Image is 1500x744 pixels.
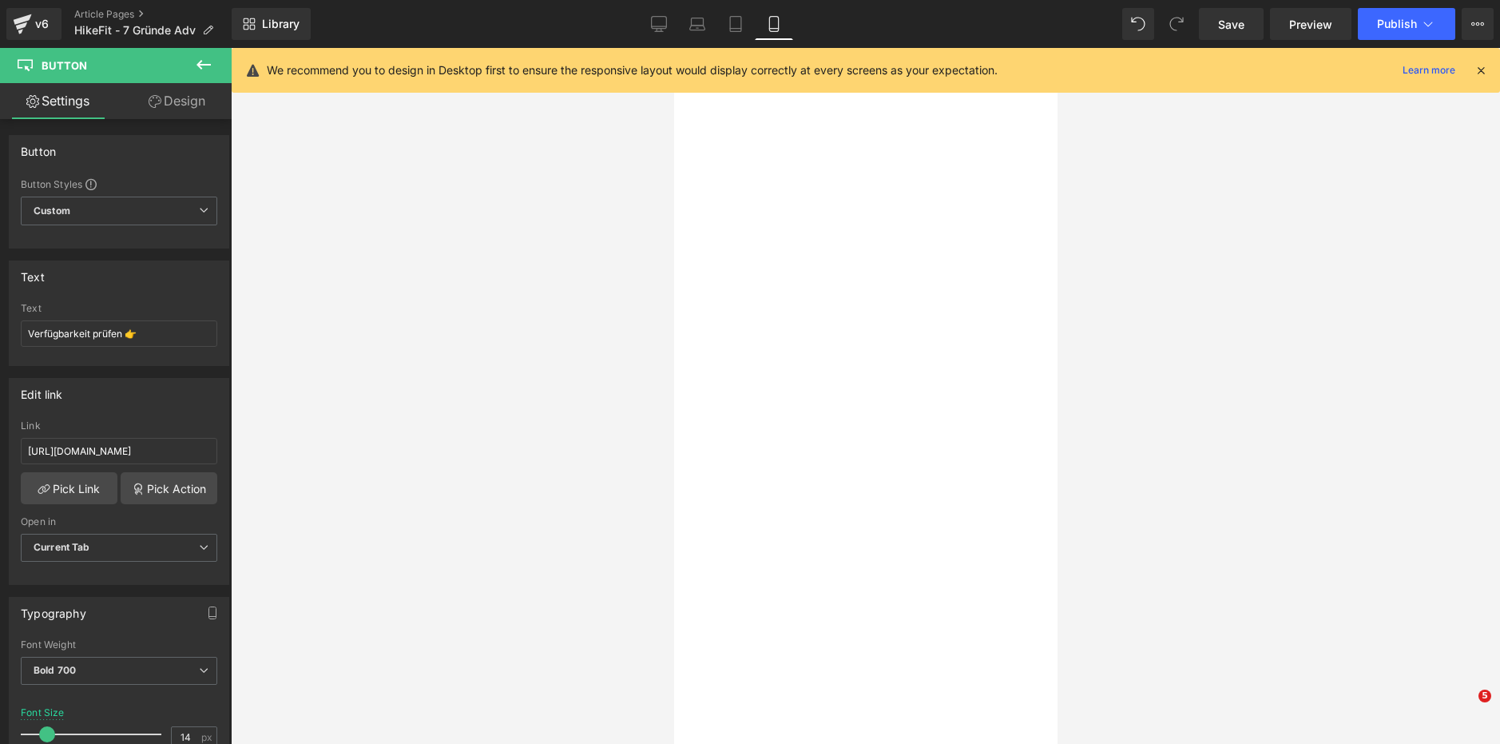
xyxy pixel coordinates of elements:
[232,8,311,40] a: New Library
[755,8,793,40] a: Mobile
[21,639,217,651] div: Font Weight
[1358,8,1455,40] button: Publish
[21,707,65,718] div: Font Size
[21,598,86,620] div: Typography
[21,420,217,432] div: Link
[21,438,217,464] input: https://your-shop.myshopify.com
[21,136,56,158] div: Button
[6,8,62,40] a: v6
[1478,690,1491,702] span: 5
[34,664,76,676] b: Bold 700
[267,62,998,79] p: We recommend you to design in Desktop first to ensure the responsive layout would display correct...
[1218,16,1244,33] span: Save
[1122,8,1154,40] button: Undo
[678,8,716,40] a: Laptop
[32,14,52,34] div: v6
[74,8,232,21] a: Article Pages
[74,24,196,37] span: HikeFit - 7 Gründe Adv
[34,541,90,553] b: Current Tab
[640,8,678,40] a: Desktop
[1270,8,1351,40] a: Preview
[1161,8,1192,40] button: Redo
[21,261,45,284] div: Text
[121,472,217,504] a: Pick Action
[716,8,755,40] a: Tablet
[21,516,217,527] div: Open in
[34,205,70,218] b: Custom
[1377,18,1417,30] span: Publish
[262,17,300,31] span: Library
[21,303,217,314] div: Text
[1289,16,1332,33] span: Preview
[119,83,235,119] a: Design
[1446,690,1484,728] iframe: Intercom live chat
[1462,8,1494,40] button: More
[21,177,217,190] div: Button Styles
[21,472,117,504] a: Pick Link
[42,59,87,72] span: Button
[1396,61,1462,80] a: Learn more
[201,732,215,742] span: px
[21,379,63,401] div: Edit link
